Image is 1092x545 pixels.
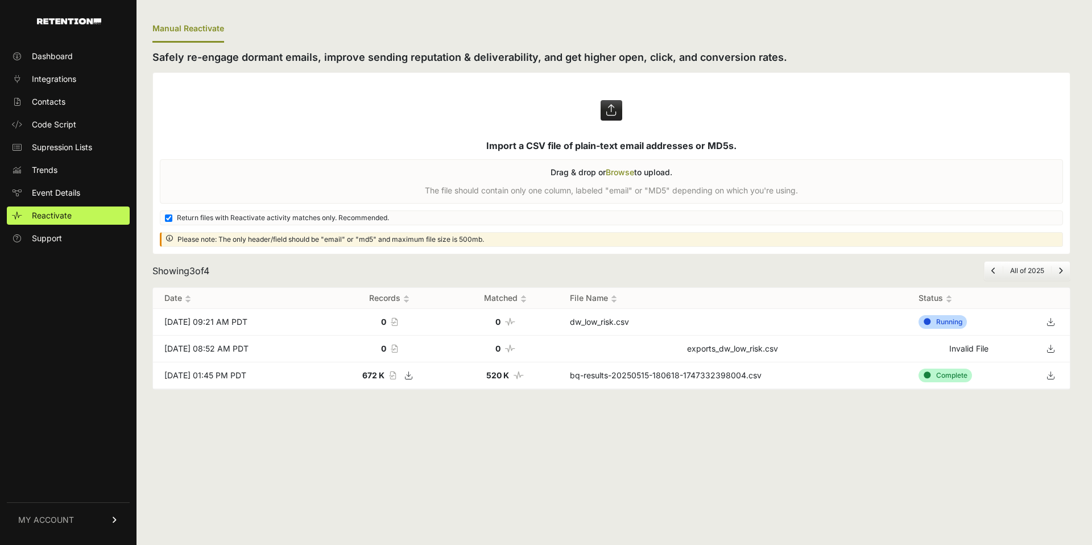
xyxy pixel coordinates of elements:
a: Previous [991,266,996,275]
span: Contacts [32,96,65,108]
th: File Name [559,288,907,309]
i: Number of matched records [505,318,515,326]
img: no_sort-eaf950dc5ab64cae54d48a5578032e96f70b2ecb7d747501f34c8f2db400fb66.gif [185,295,191,303]
span: Dashboard [32,51,73,62]
span: MY ACCOUNT [18,514,74,526]
strong: 0 [495,344,500,353]
a: Next [1058,266,1063,275]
strong: 0 [495,317,500,327]
strong: 520 K [486,370,509,380]
a: Contacts [7,93,130,111]
strong: 672 K [362,370,384,380]
th: Date [153,288,327,309]
i: Number of matched records [514,371,524,379]
input: Return files with Reactivate activity matches only. Recommended. [165,214,172,222]
h2: Safely re-engage dormant emails, improve sending reputation & deliverability, and get higher open... [152,49,1070,65]
a: Code Script [7,115,130,134]
th: Status [907,288,1031,309]
div: Running [919,315,967,329]
span: Reactivate [32,210,72,221]
div: Showing of [152,264,209,278]
a: Supression Lists [7,138,130,156]
td: dw_low_risk.csv [559,309,907,336]
i: Number of matched records [505,345,515,353]
a: Reactivate [7,207,130,225]
span: Return files with Reactivate activity matches only. Recommended. [177,213,389,222]
i: Record count of the file [391,345,398,353]
td: [DATE] 09:21 AM PDT [153,309,327,336]
td: bq-results-20250515-180618-1747332398004.csv [559,362,907,389]
div: Complete [919,369,972,382]
td: exports_dw_low_risk.csv [559,336,907,362]
img: no_sort-eaf950dc5ab64cae54d48a5578032e96f70b2ecb7d747501f34c8f2db400fb66.gif [946,295,952,303]
td: [DATE] 01:45 PM PDT [153,362,327,389]
img: Retention.com [37,18,101,24]
strong: 0 [381,317,386,327]
span: 3 [189,265,195,276]
a: Dashboard [7,47,130,65]
strong: 0 [381,344,386,353]
img: no_sort-eaf950dc5ab64cae54d48a5578032e96f70b2ecb7d747501f34c8f2db400fb66.gif [403,295,409,303]
span: Code Script [32,119,76,130]
i: Record count of the file [391,318,398,326]
a: Support [7,229,130,247]
a: Trends [7,161,130,179]
th: Records [327,288,452,309]
td: Invalid File [907,336,1031,362]
span: Supression Lists [32,142,92,153]
span: Integrations [32,73,76,85]
span: Event Details [32,187,80,199]
td: [DATE] 08:52 AM PDT [153,336,327,362]
a: MY ACCOUNT [7,502,130,537]
a: Integrations [7,70,130,88]
span: 4 [204,265,209,276]
img: no_sort-eaf950dc5ab64cae54d48a5578032e96f70b2ecb7d747501f34c8f2db400fb66.gif [611,295,617,303]
th: Matched [452,288,559,309]
img: no_sort-eaf950dc5ab64cae54d48a5578032e96f70b2ecb7d747501f34c8f2db400fb66.gif [520,295,527,303]
i: Record count of the file [389,371,396,379]
nav: Page navigation [984,261,1070,280]
span: Support [32,233,62,244]
div: Manual Reactivate [152,16,224,43]
a: Event Details [7,184,130,202]
li: All of 2025 [1003,266,1051,275]
span: Trends [32,164,57,176]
